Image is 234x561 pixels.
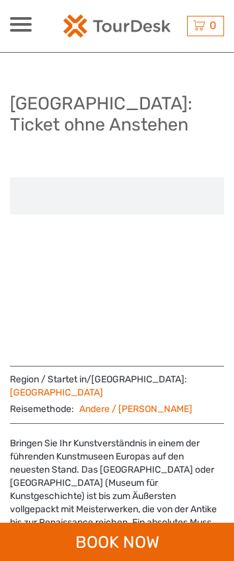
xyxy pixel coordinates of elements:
span: 0 [208,19,218,32]
img: 2254-3441b4b5-4e5f-4d00-b396-31f1d84a6ebf_logo_small.png [63,15,171,38]
span: Reisemethode: [10,399,192,417]
a: Andere / [PERSON_NAME] [74,403,192,415]
a: [GEOGRAPHIC_DATA] [10,387,103,398]
span: Region / Startet in/[GEOGRAPHIC_DATA]: [10,373,224,399]
div: Bringen Sie Ihr Kunstverständnis in einem der führenden Kunstmuseen Europas auf den neuesten Stan... [10,437,224,543]
h1: [GEOGRAPHIC_DATA]: Ticket ohne Anstehen [10,93,224,135]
